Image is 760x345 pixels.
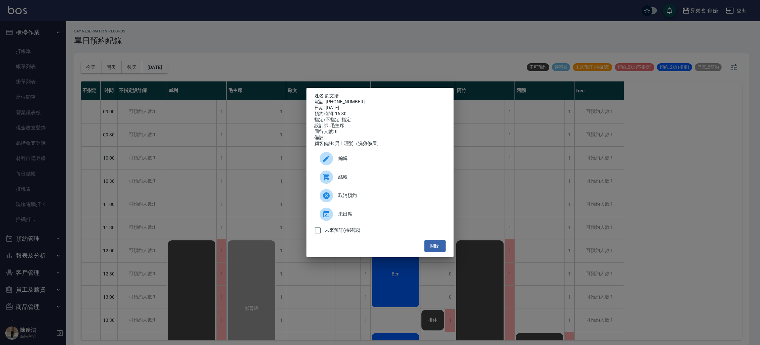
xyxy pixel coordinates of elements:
[338,173,440,180] span: 結帳
[314,93,446,99] p: 姓名:
[338,211,440,218] span: 未出席
[314,105,446,111] div: 日期: [DATE]
[424,240,446,252] button: 關閉
[314,168,446,186] a: 結帳
[325,93,339,98] a: 劉文揚
[325,227,360,234] span: 未來預訂(待確認)
[314,129,446,135] div: 同行人數: 0
[314,99,446,105] div: 電話: [PHONE_NUMBER]
[338,192,440,199] span: 取消預約
[314,205,446,223] div: 未出席
[314,111,446,117] div: 預約時間: 16:30
[314,186,446,205] div: 取消預約
[314,141,446,147] div: 顧客備註: 男士理髮（洗剪修眉）
[338,155,440,162] span: 編輯
[314,149,446,168] div: 編輯
[314,123,446,129] div: 設計師: 毛主席
[314,135,446,141] div: 備註:
[314,117,446,123] div: 指定/不指定: 指定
